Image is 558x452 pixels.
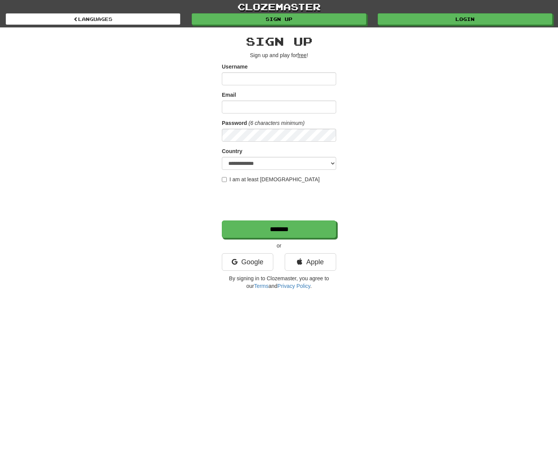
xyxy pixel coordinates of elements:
a: Google [222,253,273,271]
p: Sign up and play for ! [222,51,336,59]
a: Privacy Policy [277,283,310,289]
a: Apple [285,253,336,271]
a: Login [378,13,552,25]
label: Username [222,63,248,70]
label: Password [222,119,247,127]
a: Languages [6,13,180,25]
a: Terms [254,283,268,289]
label: I am at least [DEMOGRAPHIC_DATA] [222,176,320,183]
p: By signing in to Clozemaster, you agree to our and . [222,275,336,290]
u: free [297,52,306,58]
em: (6 characters minimum) [249,120,305,126]
label: Email [222,91,236,99]
input: I am at least [DEMOGRAPHIC_DATA] [222,177,227,182]
p: or [222,242,336,249]
h2: Sign up [222,35,336,48]
iframe: reCAPTCHA [222,187,338,217]
label: Country [222,147,242,155]
a: Sign up [192,13,366,25]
